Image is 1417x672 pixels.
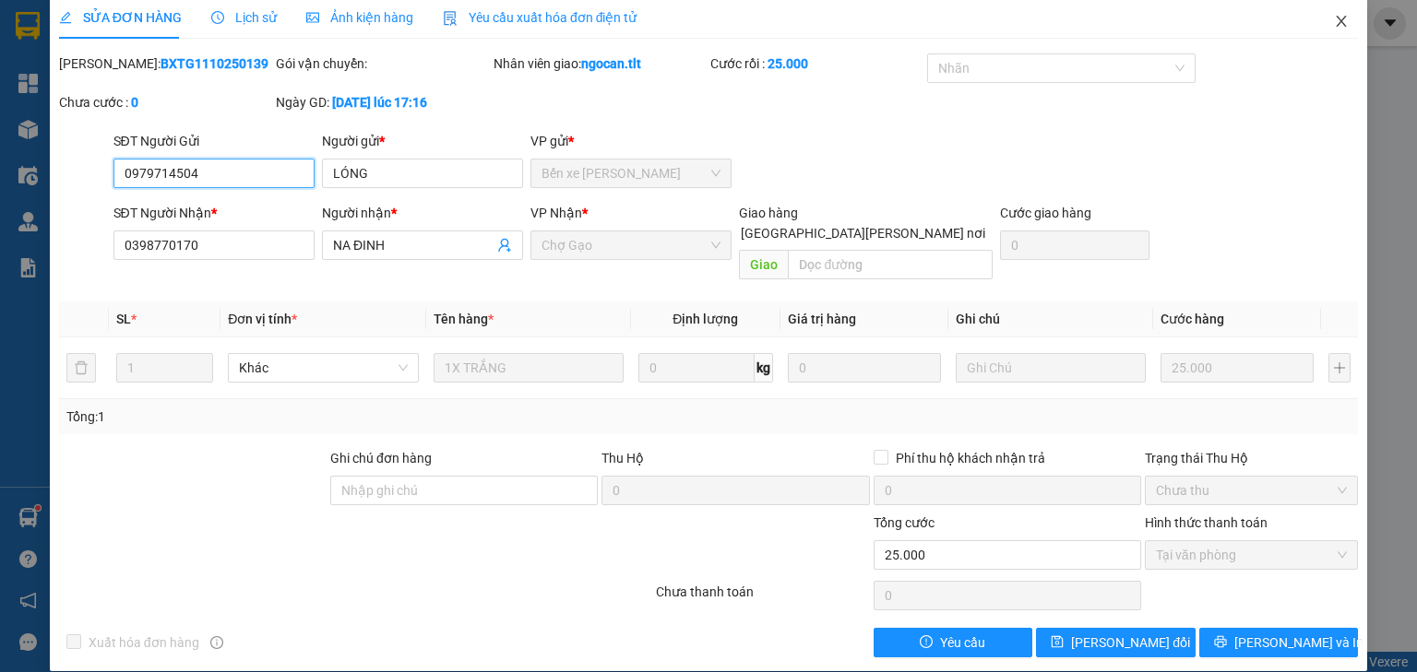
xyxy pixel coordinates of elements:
[443,11,458,26] img: icon
[739,206,798,220] span: Giao hàng
[1334,14,1349,29] span: close
[211,11,224,24] span: clock-circle
[1036,628,1196,657] button: save[PERSON_NAME] đổi
[888,448,1053,468] span: Phí thu hộ khách nhận trả
[81,632,207,653] span: Xuất hóa đơn hàng
[1214,635,1227,650] span: printer
[581,56,641,71] b: ngocan.tlt
[733,223,993,243] span: [GEOGRAPHIC_DATA][PERSON_NAME] nơi
[131,95,138,110] b: 0
[9,78,127,99] li: VP Chợ Gạo
[113,131,315,151] div: SĐT Người Gửi
[497,238,512,253] span: user-add
[161,56,268,71] b: BXTG1110250139
[788,353,941,383] input: 0
[1145,448,1358,468] div: Trạng thái Thu Hộ
[542,231,720,259] span: Chợ Gạo
[306,11,319,24] span: picture
[739,250,788,279] span: Giao
[66,407,548,427] div: Tổng: 1
[116,312,131,326] span: SL
[1199,628,1359,657] button: printer[PERSON_NAME] và In
[755,353,773,383] span: kg
[654,582,871,614] div: Chưa thanh toán
[59,10,182,25] span: SỬA ĐƠN HÀNG
[434,353,624,383] input: VD: Bàn, Ghế
[1161,353,1314,383] input: 0
[1000,206,1091,220] label: Cước giao hàng
[601,451,644,466] span: Thu Hộ
[1156,477,1347,504] span: Chưa thu
[1328,353,1351,383] button: plus
[530,131,732,151] div: VP gửi
[113,203,315,223] div: SĐT Người Nhận
[874,628,1033,657] button: exclamation-circleYêu cầu
[66,353,96,383] button: delete
[542,159,720,187] span: Bến xe Tiền Giang
[330,476,598,505] input: Ghi chú đơn hàng
[332,95,427,110] b: [DATE] lúc 17:16
[874,515,935,530] span: Tổng cước
[788,250,993,279] input: Dọc đường
[1071,632,1190,653] span: [PERSON_NAME] đổi
[788,312,856,326] span: Giá trị hàng
[127,78,245,139] li: VP [GEOGRAPHIC_DATA]
[1051,635,1064,650] span: save
[956,353,1146,383] input: Ghi Chú
[940,632,985,653] span: Yêu cầu
[211,10,277,25] span: Lịch sử
[768,56,808,71] b: 25.000
[59,53,272,74] div: [PERSON_NAME]:
[9,101,124,197] b: [PERSON_NAME][GEOGRAPHIC_DATA],[PERSON_NAME][GEOGRAPHIC_DATA]
[9,9,268,44] li: Tân Lập Thành
[330,451,432,466] label: Ghi chú đơn hàng
[434,312,494,326] span: Tên hàng
[276,53,489,74] div: Gói vận chuyển:
[322,131,523,151] div: Người gửi
[443,10,637,25] span: Yêu cầu xuất hóa đơn điện tử
[228,312,297,326] span: Đơn vị tính
[673,312,738,326] span: Định lượng
[1161,312,1224,326] span: Cước hàng
[1234,632,1363,653] span: [PERSON_NAME] và In
[494,53,707,74] div: Nhân viên giao:
[59,11,72,24] span: edit
[1145,515,1268,530] label: Hình thức thanh toán
[322,203,523,223] div: Người nhận
[59,92,272,112] div: Chưa cước :
[530,206,582,220] span: VP Nhận
[948,301,1153,337] th: Ghi chú
[920,635,933,650] span: exclamation-circle
[9,102,22,115] span: environment
[306,10,413,25] span: Ảnh kiện hàng
[239,354,407,382] span: Khác
[1000,230,1149,260] input: Cước giao hàng
[210,636,223,649] span: info-circle
[1156,541,1347,569] span: Tại văn phòng
[710,53,923,74] div: Cước rồi :
[276,92,489,112] div: Ngày GD:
